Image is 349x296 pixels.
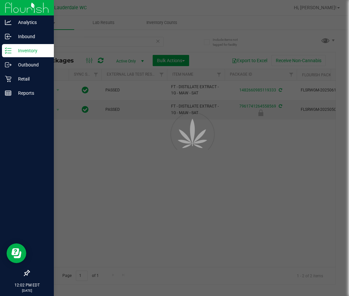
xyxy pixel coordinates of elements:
[11,18,51,26] p: Analytics
[11,47,51,55] p: Inventory
[3,288,51,293] p: [DATE]
[7,243,26,263] iframe: Resource center
[5,90,11,96] inline-svg: Reports
[11,61,51,69] p: Outbound
[5,47,11,54] inline-svg: Inventory
[11,75,51,83] p: Retail
[5,33,11,40] inline-svg: Inbound
[11,33,51,40] p: Inbound
[5,62,11,68] inline-svg: Outbound
[11,89,51,97] p: Reports
[5,76,11,82] inline-svg: Retail
[5,19,11,26] inline-svg: Analytics
[3,282,51,288] p: 12:02 PM EDT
